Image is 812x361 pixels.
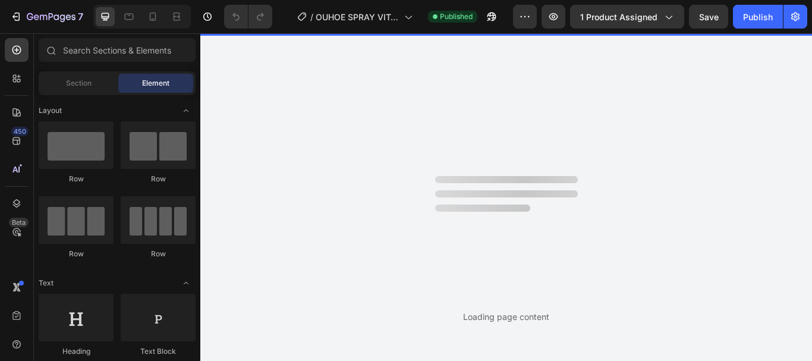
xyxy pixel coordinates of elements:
[121,346,196,357] div: Text Block
[66,78,92,89] span: Section
[39,174,114,184] div: Row
[121,174,196,184] div: Row
[5,5,89,29] button: 7
[39,249,114,259] div: Row
[11,127,29,136] div: 450
[689,5,728,29] button: Save
[39,38,196,62] input: Search Sections & Elements
[463,310,549,323] div: Loading page content
[39,278,53,288] span: Text
[9,218,29,227] div: Beta
[224,5,272,29] div: Undo/Redo
[39,105,62,116] span: Layout
[699,12,719,22] span: Save
[316,11,399,23] span: OUHOE SPRAY VITALCOM 10K - LANDING 2
[440,11,473,22] span: Published
[743,11,773,23] div: Publish
[39,346,114,357] div: Heading
[580,11,657,23] span: 1 product assigned
[733,5,783,29] button: Publish
[570,5,684,29] button: 1 product assigned
[310,11,313,23] span: /
[121,249,196,259] div: Row
[78,10,83,24] p: 7
[177,274,196,293] span: Toggle open
[177,101,196,120] span: Toggle open
[142,78,169,89] span: Element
